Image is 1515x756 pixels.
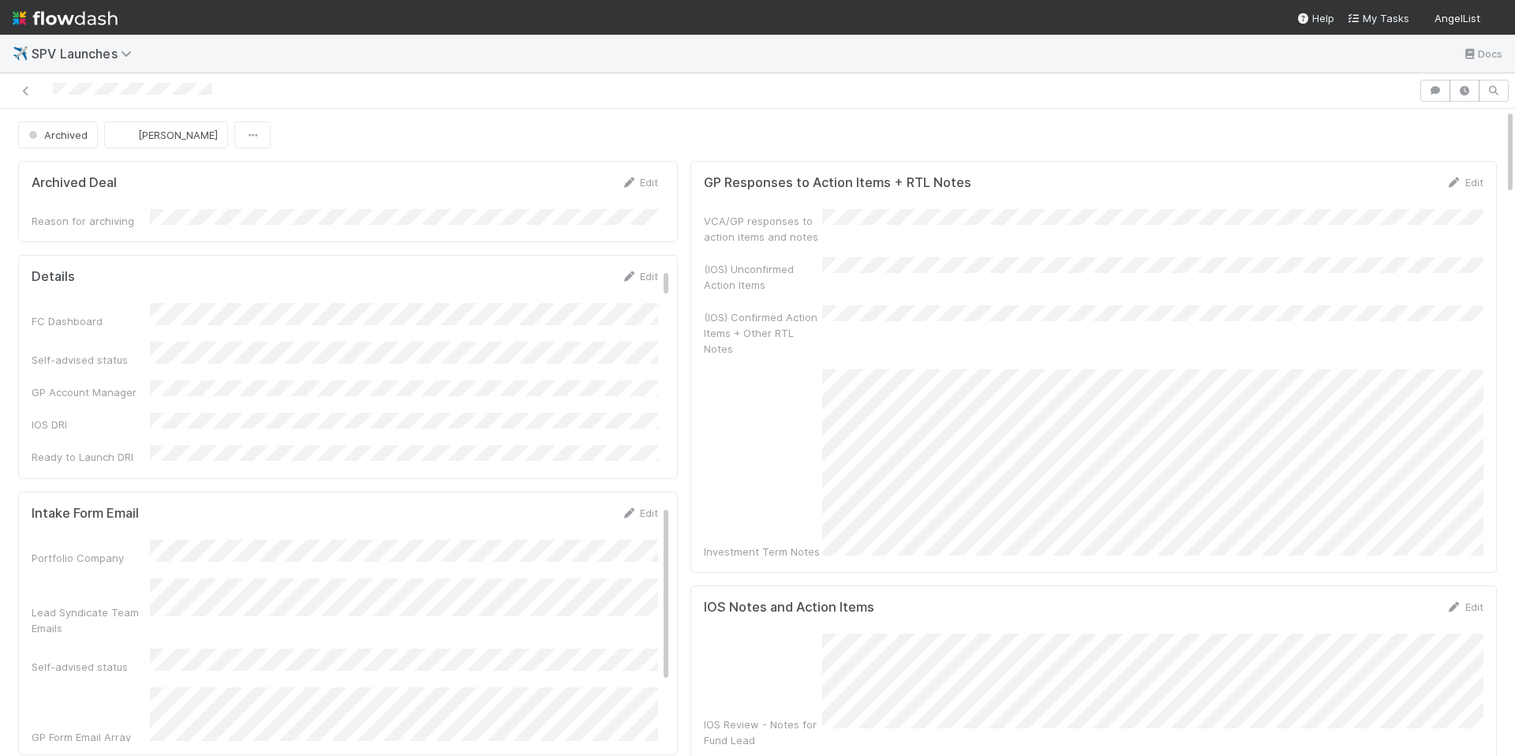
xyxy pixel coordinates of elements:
[32,659,150,675] div: Self-advised status
[32,604,150,636] div: Lead Syndicate Team Emails
[704,213,822,245] div: VCA/GP responses to action items and notes
[704,717,822,748] div: IOS Review - Notes for Fund Lead
[13,5,118,32] img: logo-inverted-e16ddd16eac7371096b0.svg
[1347,10,1409,26] a: My Tasks
[32,550,150,566] div: Portfolio Company
[704,309,822,357] div: (IOS) Confirmed Action Items + Other RTL Notes
[621,507,658,519] a: Edit
[1446,176,1483,189] a: Edit
[32,352,150,368] div: Self-advised status
[1446,601,1483,613] a: Edit
[32,384,150,400] div: GP Account Manager
[704,544,822,560] div: Investment Term Notes
[32,175,117,191] h5: Archived Deal
[32,729,150,745] div: GP Form Email Array
[104,122,228,148] button: [PERSON_NAME]
[32,313,150,329] div: FC Dashboard
[32,46,140,62] span: SPV Launches
[13,47,28,60] span: ✈️
[32,417,150,432] div: IOS DRI
[1347,12,1409,24] span: My Tasks
[621,270,658,283] a: Edit
[1487,11,1502,27] img: avatar_784ea27d-2d59-4749-b480-57d513651deb.png
[138,129,218,141] span: [PERSON_NAME]
[1435,12,1480,24] span: AngelList
[1462,44,1502,63] a: Docs
[1296,10,1334,26] div: Help
[621,176,658,189] a: Edit
[704,175,971,191] h5: GP Responses to Action Items + RTL Notes
[32,213,150,229] div: Reason for archiving
[704,261,822,293] div: (IOS) Unconfirmed Action Items
[118,127,133,143] img: avatar_56903d4e-183f-4548-9968-339ac63075ae.png
[32,506,139,522] h5: Intake Form Email
[32,449,150,465] div: Ready to Launch DRI
[32,269,75,285] h5: Details
[704,600,874,616] h5: IOS Notes and Action Items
